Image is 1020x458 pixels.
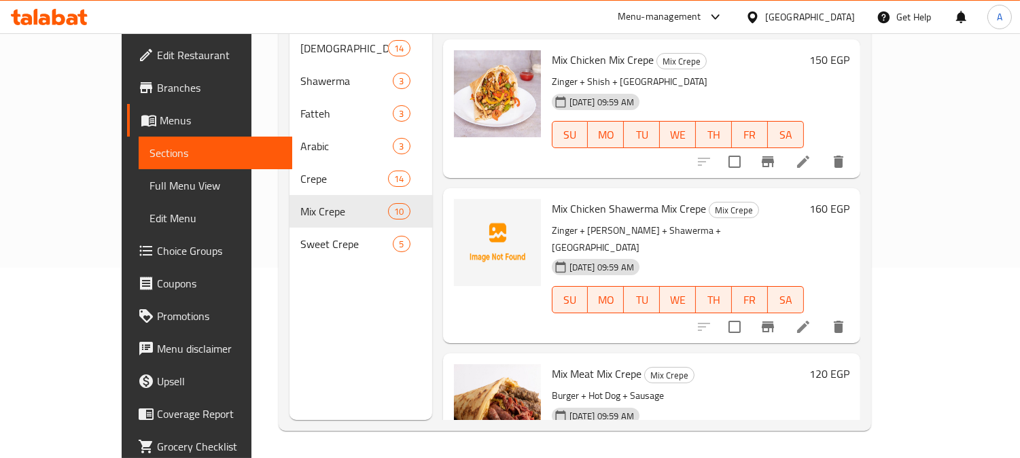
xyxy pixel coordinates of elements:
button: WE [660,121,696,148]
button: SU [552,121,588,148]
div: [DEMOGRAPHIC_DATA]14 [289,32,432,65]
div: Mix Crepe [709,202,759,218]
span: 3 [393,75,409,88]
span: MO [593,290,618,310]
a: Edit Menu [139,202,292,234]
h6: 160 EGP [809,199,849,218]
div: Crepe14 [289,162,432,195]
span: Shawerma [300,73,393,89]
span: FR [737,290,762,310]
span: Select to update [720,313,749,341]
a: Edit menu item [795,319,811,335]
span: 14 [389,42,409,55]
a: Menus [127,104,292,137]
img: Mix Meat Mix Crepe [454,364,541,451]
button: WE [660,286,696,313]
span: Coupons [157,275,281,292]
span: SU [558,290,583,310]
span: Branches [157,80,281,96]
span: Crepe [300,171,389,187]
span: TH [701,125,726,145]
div: Mix Crepe [656,53,707,69]
button: Branch-specific-item [752,145,784,178]
span: TU [629,125,654,145]
div: items [393,105,410,122]
span: [DATE] 09:59 AM [564,410,639,423]
span: Menu disclaimer [157,340,281,357]
a: Coverage Report [127,398,292,430]
button: TU [624,286,660,313]
span: Arabic [300,138,393,154]
a: Coupons [127,267,292,300]
span: Promotions [157,308,281,324]
button: Branch-specific-item [752,311,784,343]
span: A [997,10,1002,24]
span: TU [629,290,654,310]
a: Upsell [127,365,292,398]
a: Sections [139,137,292,169]
span: Upsell [157,373,281,389]
span: Sections [150,145,281,161]
span: TH [701,290,726,310]
div: Mix Crepe10 [289,195,432,228]
div: Sweet Crepe5 [289,228,432,260]
button: delete [822,311,855,343]
button: MO [588,286,624,313]
button: SA [768,121,804,148]
div: items [393,138,410,154]
a: Branches [127,71,292,104]
span: SA [773,125,798,145]
div: Fatteh3 [289,97,432,130]
span: 3 [393,140,409,153]
span: 10 [389,205,409,218]
span: [DATE] 09:59 AM [564,261,639,274]
span: 14 [389,173,409,186]
span: [DATE] 09:59 AM [564,96,639,109]
span: Choice Groups [157,243,281,259]
button: TU [624,121,660,148]
span: Full Menu View [150,177,281,194]
a: Promotions [127,300,292,332]
span: WE [665,125,690,145]
a: Edit Restaurant [127,39,292,71]
div: Menu-management [618,9,701,25]
span: Edit Menu [150,210,281,226]
span: Grocery Checklist [157,438,281,455]
span: SA [773,290,798,310]
h6: 120 EGP [809,364,849,383]
button: FR [732,121,768,148]
span: Mix Crepe [300,203,389,219]
span: Mix Chicken Mix Crepe [552,50,654,70]
span: Menus [160,112,281,128]
a: Menu disclaimer [127,332,292,365]
img: Mix Chicken Shawerma Mix Crepe [454,199,541,286]
span: 3 [393,107,409,120]
span: Select to update [720,147,749,176]
span: MO [593,125,618,145]
span: Fatteh [300,105,393,122]
h6: 150 EGP [809,50,849,69]
div: [GEOGRAPHIC_DATA] [765,10,855,24]
span: Mix Chicken Shawerma Mix Crepe [552,198,706,219]
button: SU [552,286,588,313]
span: FR [737,125,762,145]
p: Burger + Hot Dog + Sausage [552,387,804,404]
p: Zinger + [PERSON_NAME] + Shawerma + [GEOGRAPHIC_DATA] [552,222,804,256]
a: Choice Groups [127,234,292,267]
span: [DEMOGRAPHIC_DATA] [300,40,389,56]
span: Sweet Crepe [300,236,393,252]
button: SA [768,286,804,313]
span: Mix Crepe [709,202,758,218]
button: TH [696,121,732,148]
div: Arabic3 [289,130,432,162]
img: Mix Chicken Mix Crepe [454,50,541,137]
div: Mix Crepe [644,367,694,383]
button: delete [822,145,855,178]
p: Zinger + Shish + [GEOGRAPHIC_DATA] [552,73,804,90]
div: items [393,236,410,252]
a: Full Menu View [139,169,292,202]
button: TH [696,286,732,313]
